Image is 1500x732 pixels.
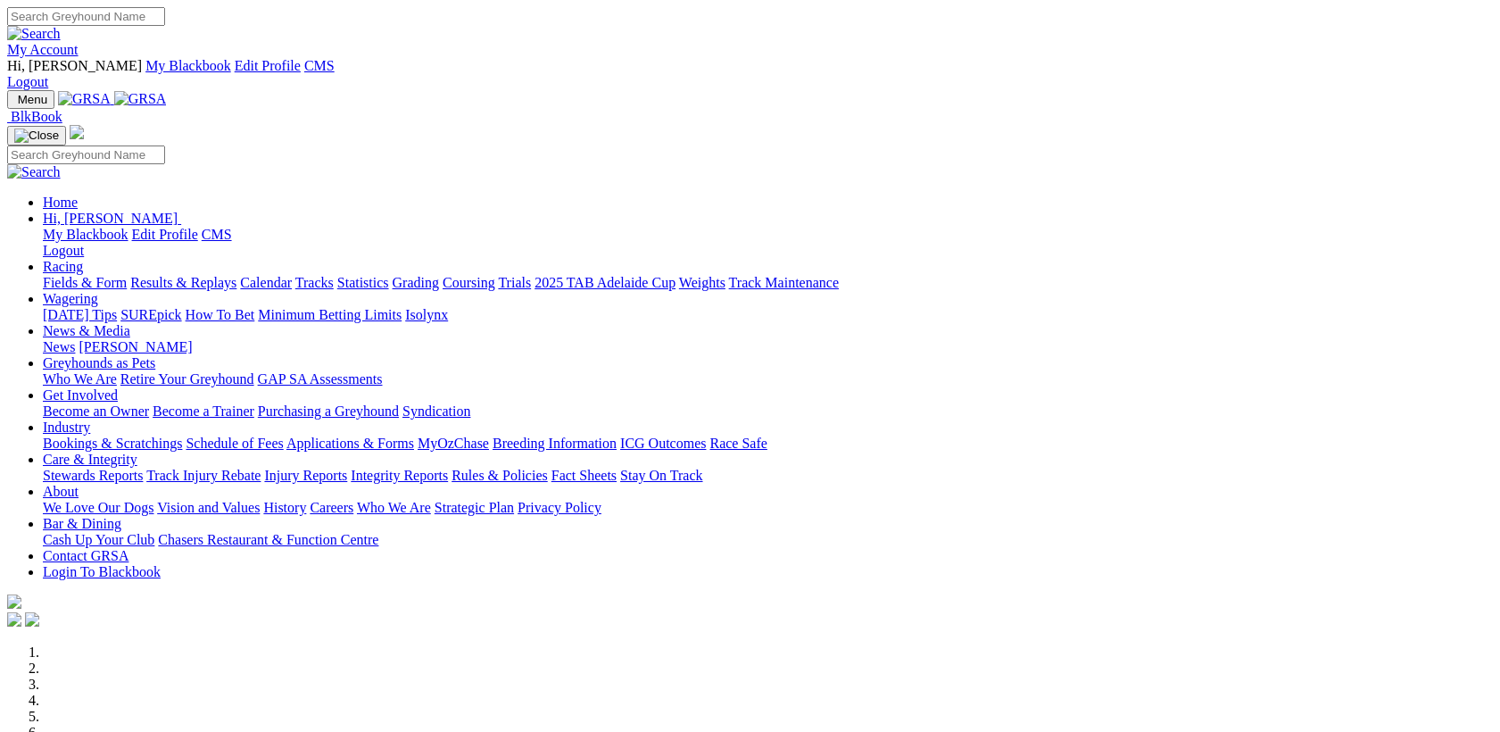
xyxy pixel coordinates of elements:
[295,275,334,290] a: Tracks
[43,548,128,563] a: Contact GRSA
[402,403,470,419] a: Syndication
[43,227,128,242] a: My Blackbook
[357,500,431,515] a: Who We Are
[43,339,1493,355] div: News & Media
[620,436,706,451] a: ICG Outcomes
[729,275,839,290] a: Track Maintenance
[7,126,66,146] button: Toggle navigation
[43,323,130,338] a: News & Media
[114,91,167,107] img: GRSA
[551,468,617,483] a: Fact Sheets
[43,355,155,370] a: Greyhounds as Pets
[258,403,399,419] a: Purchasing a Greyhound
[351,468,448,483] a: Integrity Reports
[70,125,84,139] img: logo-grsa-white.png
[186,436,283,451] a: Schedule of Fees
[43,403,1493,420] div: Get Involved
[132,227,198,242] a: Edit Profile
[43,307,1493,323] div: Wagering
[43,420,90,435] a: Industry
[43,211,181,226] a: Hi, [PERSON_NAME]
[43,195,78,210] a: Home
[7,58,142,73] span: Hi, [PERSON_NAME]
[43,484,79,499] a: About
[43,564,161,579] a: Login To Blackbook
[263,500,306,515] a: History
[43,436,1493,452] div: Industry
[43,387,118,403] a: Get Involved
[43,371,117,387] a: Who We Are
[43,532,1493,548] div: Bar & Dining
[286,436,414,451] a: Applications & Forms
[18,93,47,106] span: Menu
[186,307,255,322] a: How To Bet
[7,74,48,89] a: Logout
[43,291,98,306] a: Wagering
[14,129,59,143] img: Close
[7,26,61,42] img: Search
[25,612,39,627] img: twitter.svg
[43,500,153,515] a: We Love Our Dogs
[337,275,389,290] a: Statistics
[43,371,1493,387] div: Greyhounds as Pets
[435,500,514,515] a: Strategic Plan
[7,90,54,109] button: Toggle navigation
[7,612,21,627] img: facebook.svg
[452,468,548,483] a: Rules & Policies
[235,58,301,73] a: Edit Profile
[158,532,378,547] a: Chasers Restaurant & Function Centre
[202,227,232,242] a: CMS
[43,339,75,354] a: News
[620,468,702,483] a: Stay On Track
[405,307,448,322] a: Isolynx
[7,109,62,124] a: BlkBook
[43,307,117,322] a: [DATE] Tips
[43,436,182,451] a: Bookings & Scratchings
[43,468,1493,484] div: Care & Integrity
[518,500,601,515] a: Privacy Policy
[679,275,725,290] a: Weights
[258,371,383,387] a: GAP SA Assessments
[120,371,254,387] a: Retire Your Greyhound
[120,307,181,322] a: SUREpick
[7,595,21,609] img: logo-grsa-white.png
[498,275,531,290] a: Trials
[43,452,137,467] a: Care & Integrity
[43,211,178,226] span: Hi, [PERSON_NAME]
[240,275,292,290] a: Calendar
[7,42,79,57] a: My Account
[43,275,127,290] a: Fields & Form
[264,468,347,483] a: Injury Reports
[43,403,149,419] a: Become an Owner
[43,243,84,258] a: Logout
[258,307,402,322] a: Minimum Betting Limits
[7,7,165,26] input: Search
[43,259,83,274] a: Racing
[310,500,353,515] a: Careers
[43,500,1493,516] div: About
[157,500,260,515] a: Vision and Values
[11,109,62,124] span: BlkBook
[153,403,254,419] a: Become a Trainer
[43,532,154,547] a: Cash Up Your Club
[7,58,1493,90] div: My Account
[393,275,439,290] a: Grading
[709,436,767,451] a: Race Safe
[418,436,489,451] a: MyOzChase
[535,275,675,290] a: 2025 TAB Adelaide Cup
[79,339,192,354] a: [PERSON_NAME]
[145,58,231,73] a: My Blackbook
[304,58,335,73] a: CMS
[58,91,111,107] img: GRSA
[493,436,617,451] a: Breeding Information
[146,468,261,483] a: Track Injury Rebate
[43,275,1493,291] div: Racing
[7,164,61,180] img: Search
[443,275,495,290] a: Coursing
[43,516,121,531] a: Bar & Dining
[43,227,1493,259] div: Hi, [PERSON_NAME]
[7,146,165,164] input: Search
[43,468,143,483] a: Stewards Reports
[130,275,236,290] a: Results & Replays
